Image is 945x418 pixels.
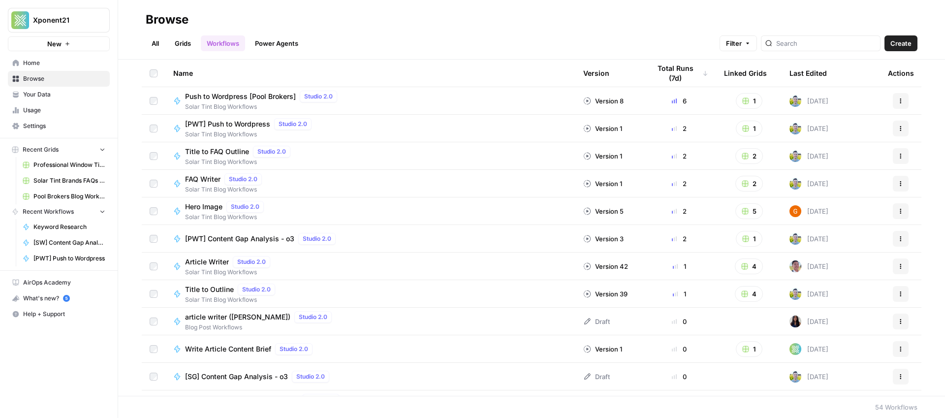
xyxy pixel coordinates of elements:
[888,60,914,87] div: Actions
[185,102,341,111] span: Solar Tint Blog Workflows
[789,150,828,162] div: [DATE]
[890,38,912,48] span: Create
[33,223,105,231] span: Keyword Research
[789,288,828,300] div: [DATE]
[8,102,110,118] a: Usage
[303,234,331,243] span: Studio 2.0
[185,395,298,405] span: [CMFT] Content Gap Analysis - o3
[789,316,801,327] img: rox323kbkgutb4wcij4krxobkpon
[583,60,609,87] div: Version
[173,256,567,277] a: Article WriterStudio 2.0Solar Tint Blog Workflows
[185,295,279,304] span: Solar Tint Blog Workflows
[173,173,567,194] a: FAQ WriterStudio 2.0Solar Tint Blog Workflows
[650,151,708,161] div: 2
[185,234,294,244] span: [PWT] Content Gap Analysis - o3
[789,95,828,107] div: [DATE]
[8,290,110,306] button: What's new? 5
[650,206,708,216] div: 2
[789,205,801,217] img: pwix5m0vnd4oa9kxcotez4co3y0l
[185,202,222,212] span: Hero Image
[789,288,801,300] img: 7o9iy2kmmc4gt2vlcbjqaas6vz7k
[789,260,801,272] img: 99f2gcj60tl1tjps57nny4cf0tt1
[185,213,268,222] span: Solar Tint Blog Workflows
[650,289,708,299] div: 1
[23,278,105,287] span: AirOps Academy
[736,231,762,247] button: 1
[8,55,110,71] a: Home
[736,121,762,136] button: 1
[650,60,708,87] div: Total Runs (7d)
[23,145,59,154] span: Recent Grids
[8,291,109,306] div: What's new?
[18,173,110,189] a: Solar Tint Brands FAQs Workflows
[583,96,624,106] div: Version 8
[724,60,767,87] div: Linked Grids
[185,312,290,322] span: article writer ([PERSON_NAME])
[583,206,624,216] div: Version 5
[8,71,110,87] a: Browse
[735,148,763,164] button: 2
[185,92,296,101] span: Push to Wordpress [Pool Brokers]
[789,233,828,245] div: [DATE]
[583,289,628,299] div: Version 39
[789,150,801,162] img: 7o9iy2kmmc4gt2vlcbjqaas6vz7k
[583,261,628,271] div: Version 42
[583,124,622,133] div: Version 1
[789,178,828,190] div: [DATE]
[237,257,266,266] span: Studio 2.0
[33,238,105,247] span: [SW] Content Gap Analysis - GPT5
[173,371,567,383] a: [SG] Content Gap Analysis - o3Studio 2.0
[776,38,876,48] input: Search
[650,124,708,133] div: 2
[789,205,828,217] div: [DATE]
[185,257,229,267] span: Article Writer
[11,11,29,29] img: Xponent21 Logo
[33,15,93,25] span: Xponent21
[735,203,763,219] button: 5
[18,251,110,266] a: [PWT] Push to Wordpress
[33,192,105,201] span: Pool Brokers Blog Workflow
[736,341,762,357] button: 1
[296,372,325,381] span: Studio 2.0
[173,91,567,111] a: Push to Wordpress [Pool Brokers]Studio 2.0Solar Tint Blog Workflows
[726,38,742,48] span: Filter
[185,185,266,194] span: Solar Tint Blog Workflows
[720,35,757,51] button: Filter
[173,311,567,332] a: article writer ([PERSON_NAME])Studio 2.0Blog Post Workflows
[884,35,917,51] button: Create
[789,123,801,134] img: 7o9iy2kmmc4gt2vlcbjqaas6vz7k
[185,344,271,354] span: Write Article Content Brief
[650,372,708,382] div: 0
[185,268,274,277] span: Solar Tint Blog Workflows
[279,120,307,129] span: Studio 2.0
[650,96,708,106] div: 6
[789,233,801,245] img: 7o9iy2kmmc4gt2vlcbjqaas6vz7k
[173,394,567,415] a: [CMFT] Content Gap Analysis - o3Studio 2.0Solar Tint Content Strategy
[23,310,105,319] span: Help + Support
[173,146,567,166] a: Title to FAQ OutlineStudio 2.0Solar Tint Blog Workflows
[185,372,288,382] span: [SG] Content Gap Analysis - o3
[583,317,610,326] div: Draft
[8,118,110,134] a: Settings
[23,90,105,99] span: Your Data
[304,92,333,101] span: Studio 2.0
[173,284,567,304] a: Title to OutlineStudio 2.0Solar Tint Blog Workflows
[8,306,110,322] button: Help + Support
[242,285,271,294] span: Studio 2.0
[23,122,105,130] span: Settings
[875,402,917,412] div: 54 Workflows
[789,371,801,383] img: 7o9iy2kmmc4gt2vlcbjqaas6vz7k
[789,178,801,190] img: 7o9iy2kmmc4gt2vlcbjqaas6vz7k
[583,179,622,189] div: Version 1
[185,285,234,294] span: Title to Outline
[8,204,110,219] button: Recent Workflows
[789,60,827,87] div: Last Edited
[8,36,110,51] button: New
[173,118,567,139] a: [PWT] Push to WordpressStudio 2.0Solar Tint Blog Workflows
[789,123,828,134] div: [DATE]
[249,35,304,51] a: Power Agents
[146,12,189,28] div: Browse
[789,316,828,327] div: [DATE]
[185,119,270,129] span: [PWT] Push to Wordpress
[736,93,762,109] button: 1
